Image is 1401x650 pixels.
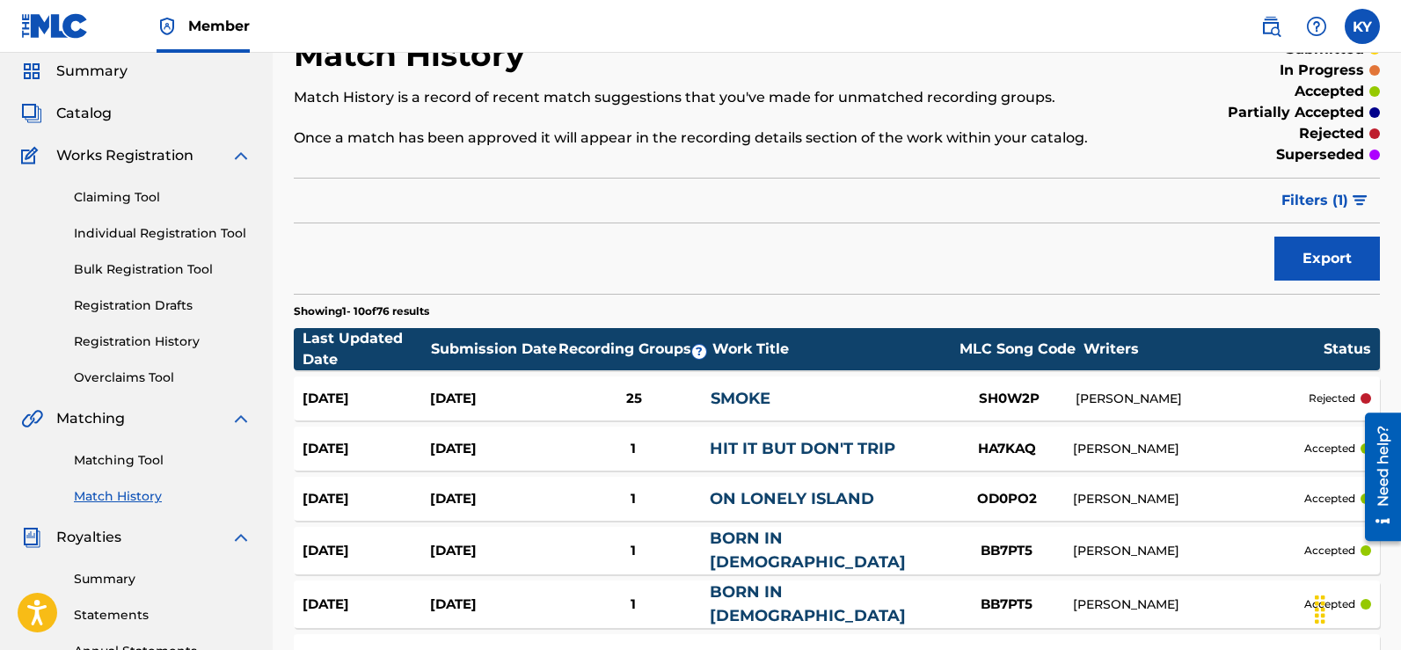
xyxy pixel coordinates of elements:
[1280,60,1364,81] p: in progress
[692,345,706,359] span: ?
[1304,441,1355,456] p: accepted
[557,489,710,509] div: 1
[710,439,895,458] a: HIT IT BUT DON'T TRIP
[712,339,952,360] div: Work Title
[56,408,125,429] span: Matching
[74,451,252,470] a: Matching Tool
[941,439,1073,459] div: HA7KAQ
[303,389,430,409] div: [DATE]
[1276,144,1364,165] p: superseded
[1295,81,1364,102] p: accepted
[1304,491,1355,507] p: accepted
[21,61,42,82] img: Summary
[952,339,1084,360] div: MLC Song Code
[1073,490,1304,508] div: [PERSON_NAME]
[230,145,252,166] img: expand
[21,103,42,124] img: Catalog
[558,339,712,360] div: Recording Groups
[1073,440,1304,458] div: [PERSON_NAME]
[1274,237,1380,281] button: Export
[431,339,559,360] div: Submission Date
[1299,9,1334,44] div: Help
[303,328,431,370] div: Last Updated Date
[74,369,252,387] a: Overclaims Tool
[1228,102,1364,123] p: partially accepted
[941,489,1073,509] div: OD0PO2
[303,595,430,615] div: [DATE]
[1353,195,1368,206] img: filter
[941,541,1073,561] div: BB7PT5
[74,606,252,624] a: Statements
[1304,543,1355,559] p: accepted
[188,16,250,36] span: Member
[1271,179,1380,223] button: Filters (1)
[944,389,1076,409] div: SH0W2P
[74,224,252,243] a: Individual Registration Tool
[941,595,1073,615] div: BB7PT5
[1253,9,1288,44] a: Public Search
[56,527,121,548] span: Royalties
[557,541,710,561] div: 1
[74,487,252,506] a: Match History
[230,527,252,548] img: expand
[74,570,252,588] a: Summary
[74,188,252,207] a: Claiming Tool
[710,582,906,625] a: BORN IN [DEMOGRAPHIC_DATA]
[56,61,128,82] span: Summary
[294,35,534,75] h2: Match History
[710,529,906,572] a: BORN IN [DEMOGRAPHIC_DATA]
[157,16,178,37] img: Top Rightsholder
[74,296,252,315] a: Registration Drafts
[303,489,430,509] div: [DATE]
[1281,190,1348,211] span: Filters ( 1 )
[1324,339,1371,360] div: Status
[1313,566,1401,650] iframe: Chat Widget
[1084,339,1324,360] div: Writers
[1345,9,1380,44] div: User Menu
[558,389,711,409] div: 25
[303,541,430,561] div: [DATE]
[21,13,89,39] img: MLC Logo
[1260,16,1281,37] img: search
[1073,542,1304,560] div: [PERSON_NAME]
[430,389,558,409] div: [DATE]
[294,87,1130,108] p: Match History is a record of recent match suggestions that you've made for unmatched recording gr...
[21,408,43,429] img: Matching
[430,489,558,509] div: [DATE]
[1309,391,1355,406] p: rejected
[710,489,874,508] a: ON LONELY ISLAND
[1306,16,1327,37] img: help
[21,527,42,548] img: Royalties
[711,389,770,408] a: SMOKE
[21,145,44,166] img: Works Registration
[1352,406,1401,548] iframe: Resource Center
[74,332,252,351] a: Registration History
[294,128,1130,149] p: Once a match has been approved it will appear in the recording details section of the work within...
[430,541,558,561] div: [DATE]
[21,103,112,124] a: CatalogCatalog
[1076,390,1309,408] div: [PERSON_NAME]
[1306,583,1334,636] div: Drag
[56,103,112,124] span: Catalog
[430,595,558,615] div: [DATE]
[230,408,252,429] img: expand
[56,145,193,166] span: Works Registration
[294,303,429,319] p: Showing 1 - 10 of 76 results
[1299,123,1364,144] p: rejected
[557,595,710,615] div: 1
[1073,595,1304,614] div: [PERSON_NAME]
[74,260,252,279] a: Bulk Registration Tool
[21,61,128,82] a: SummarySummary
[557,439,710,459] div: 1
[303,439,430,459] div: [DATE]
[1304,596,1355,612] p: accepted
[430,439,558,459] div: [DATE]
